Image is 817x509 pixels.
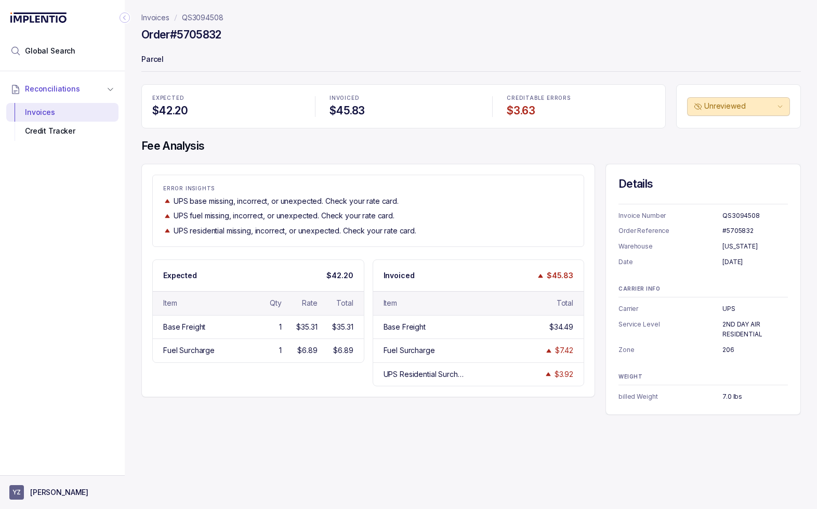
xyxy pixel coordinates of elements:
p: [US_STATE] [722,241,788,252]
h4: Details [618,177,788,191]
div: Base Freight [163,322,205,332]
p: Parcel [141,50,801,71]
p: UPS fuel missing, incorrect, or unexpected. Check your rate card. [174,211,394,221]
img: trend image [163,227,172,234]
p: WEIGHT [618,374,788,380]
p: ERROR INSIGHTS [163,186,573,192]
div: $3.92 [555,369,573,380]
p: [DATE] [722,257,788,267]
h4: Fee Analysis [141,139,801,153]
div: 1 [279,322,282,332]
p: 206 [722,345,788,355]
img: trend image [544,370,552,378]
div: $7.42 [555,345,573,356]
div: 1 [279,345,282,356]
button: User initials[PERSON_NAME] [9,485,115,500]
div: $35.31 [296,322,317,332]
div: $6.89 [333,345,353,356]
p: UPS residential missing, incorrect, or unexpected. Check your rate card. [174,226,416,236]
p: Invoice Number [618,211,722,221]
p: 7.0 lbs [722,391,788,402]
p: $45.83 [547,270,573,281]
p: Order Reference [618,226,722,236]
img: trend image [163,212,172,220]
h4: Order #5705832 [141,28,221,42]
h4: $45.83 [330,103,478,118]
p: INVOICED [330,95,478,101]
button: Unreviewed [687,97,790,116]
nav: breadcrumb [141,12,223,23]
span: Global Search [25,46,75,56]
div: Item [163,298,177,308]
img: trend image [163,197,172,205]
div: Reconciliations [6,101,118,143]
p: Carrier [618,304,722,314]
a: Invoices [141,12,169,23]
div: Total [557,298,573,308]
img: trend image [545,347,553,355]
div: Total [336,298,353,308]
div: Invoices [15,103,110,122]
p: Date [618,257,722,267]
span: Reconciliations [25,84,80,94]
ul: Information Summary [618,211,788,267]
p: Zone [618,345,722,355]
p: UPS base missing, incorrect, or unexpected. Check your rate card. [174,196,399,206]
p: Expected [163,270,197,281]
ul: Information Summary [618,391,788,402]
a: QS3094508 [182,12,223,23]
div: Collapse Icon [118,11,131,24]
p: QS3094508 [722,211,788,221]
div: Rate [302,298,317,308]
div: Qty [270,298,282,308]
p: Unreviewed [704,101,775,111]
div: $34.49 [549,322,573,332]
div: UPS Residential Surcharge [384,369,466,380]
p: Invoiced [384,270,415,281]
div: Base Freight [384,322,426,332]
div: Fuel Surcharge [163,345,215,356]
p: EXPECTED [152,95,300,101]
p: Warehouse [618,241,722,252]
div: $35.31 [332,322,353,332]
p: CARRIER INFO [618,286,788,292]
p: [PERSON_NAME] [30,487,88,498]
div: Fuel Surcharge [384,345,435,356]
div: Item [384,298,397,308]
p: $42.20 [326,270,353,281]
div: $6.89 [297,345,317,356]
p: 2ND DAY AIR RESIDENTIAL [722,319,788,340]
h4: $3.63 [507,103,655,118]
h4: $42.20 [152,103,300,118]
button: Reconciliations [6,77,118,100]
p: UPS [722,304,788,314]
p: #5705832 [722,226,788,236]
img: trend image [536,272,545,280]
p: Service Level [618,319,722,340]
p: CREDITABLE ERRORS [507,95,655,101]
span: User initials [9,485,24,500]
ul: Information Summary [618,304,788,355]
div: Credit Tracker [15,122,110,140]
p: billed Weight [618,391,722,402]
